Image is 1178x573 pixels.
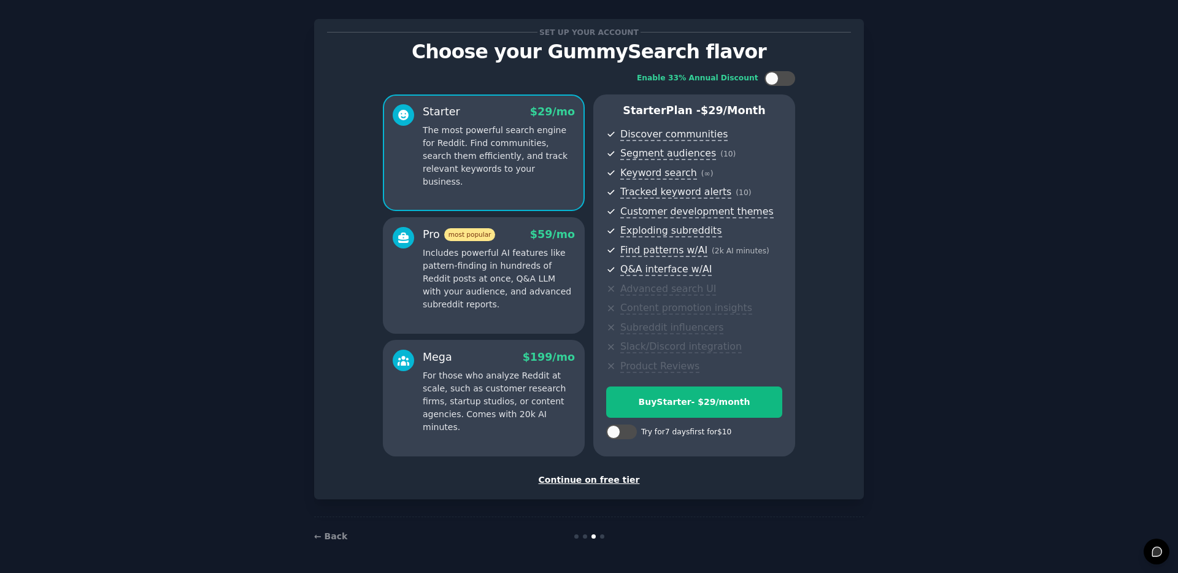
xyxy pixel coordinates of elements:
a: ← Back [314,531,347,541]
span: Slack/Discord integration [620,340,742,353]
span: Product Reviews [620,360,699,373]
button: BuyStarter- $29/month [606,386,782,418]
span: Find patterns w/AI [620,244,707,257]
span: Q&A interface w/AI [620,263,712,276]
p: Starter Plan - [606,103,782,118]
span: Segment audiences [620,147,716,160]
div: Enable 33% Annual Discount [637,73,758,84]
p: For those who analyze Reddit at scale, such as customer research firms, startup studios, or conte... [423,369,575,434]
span: ( 10 ) [736,188,751,197]
span: $ 29 /month [701,104,766,117]
span: $ 199 /mo [523,351,575,363]
div: Starter [423,104,460,120]
div: Continue on free tier [327,474,851,486]
span: Content promotion insights [620,302,752,315]
div: Buy Starter - $ 29 /month [607,396,782,409]
div: Pro [423,227,495,242]
div: Mega [423,350,452,365]
p: Choose your GummySearch flavor [327,41,851,63]
span: Customer development themes [620,206,774,218]
span: Discover communities [620,128,728,141]
span: Set up your account [537,26,641,39]
span: most popular [444,228,496,241]
span: ( ∞ ) [701,169,714,178]
span: Keyword search [620,167,697,180]
span: Exploding subreddits [620,225,722,237]
span: ( 10 ) [720,150,736,158]
p: The most powerful search engine for Reddit. Find communities, search them efficiently, and track ... [423,124,575,188]
p: Includes powerful AI features like pattern-finding in hundreds of Reddit posts at once, Q&A LLM w... [423,247,575,311]
span: Tracked keyword alerts [620,186,731,199]
span: $ 59 /mo [530,228,575,240]
span: Subreddit influencers [620,321,723,334]
div: Try for 7 days first for $10 [641,427,731,438]
span: ( 2k AI minutes ) [712,247,769,255]
span: Advanced search UI [620,283,716,296]
span: $ 29 /mo [530,106,575,118]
